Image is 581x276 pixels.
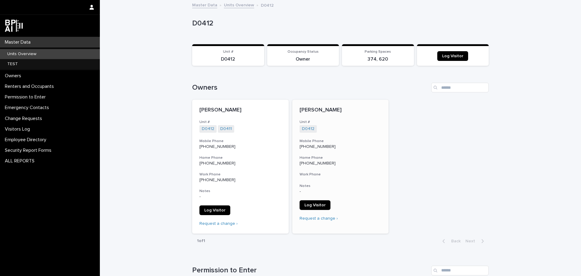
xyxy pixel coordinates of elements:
p: Owners [2,73,26,79]
a: Log Visitor [437,51,468,61]
p: TEST [2,62,23,67]
p: Renters and Occupants [2,84,59,89]
a: D0412 [302,126,314,131]
p: Permission to Enter [2,94,51,100]
p: Security Report Forms [2,148,56,153]
h3: Unit # [199,120,281,125]
h3: Work Phone [300,172,382,177]
span: Next [465,239,479,243]
a: [PHONE_NUMBER] [199,161,235,165]
p: Owner [271,56,336,62]
h3: Unit # [300,120,382,125]
h3: Mobile Phone [300,139,382,144]
img: dwgmcNfxSF6WIOOXiGgu [5,20,23,32]
p: ALL REPORTS [2,158,39,164]
a: D0411 [220,126,232,131]
h3: Mobile Phone [199,139,281,144]
p: - [199,194,281,199]
a: Master Data [192,1,217,8]
span: Log Visitor [204,208,225,212]
a: Log Visitor [199,205,230,215]
span: Occupancy Status [287,50,319,54]
h3: Home Phone [300,155,382,160]
a: [PERSON_NAME]Unit #D0412 D0411 Mobile Phone[PHONE_NUMBER]Home Phone[PHONE_NUMBER]Work Phone[PHONE... [192,100,289,233]
span: Unit # [223,50,233,54]
span: Parking Spaces [365,50,391,54]
a: [PERSON_NAME]Unit #D0412 Mobile Phone[PHONE_NUMBER]Home Phone[PHONE_NUMBER]Work PhoneNotes-Log Vi... [292,100,389,233]
a: [PHONE_NUMBER] [300,145,336,149]
p: Employee Directory [2,137,51,143]
input: Search [431,83,489,92]
p: 1 of 1 [192,234,210,248]
input: Search [431,266,489,275]
h1: Permission to Enter [192,266,429,275]
a: [PHONE_NUMBER] [300,161,336,165]
p: D0412 [192,19,486,28]
button: Back [438,238,463,244]
a: [PHONE_NUMBER] [199,145,235,149]
h3: Work Phone [199,172,281,177]
p: [PERSON_NAME] [199,107,281,114]
p: Change Requests [2,116,47,121]
span: Back [448,239,461,243]
h1: Owners [192,83,429,92]
a: Log Visitor [300,200,330,210]
button: Next [463,238,489,244]
p: D0412 [261,2,274,8]
h3: Notes [199,189,281,194]
p: [PERSON_NAME] [300,107,382,114]
p: Units Overview [2,52,41,57]
p: - [300,189,382,194]
a: Request a change › [199,221,238,226]
a: D0412 [202,126,214,131]
h3: Home Phone [199,155,281,160]
p: Master Data [2,39,35,45]
a: Request a change › [300,216,338,221]
a: Units Overview [224,1,254,8]
a: [PHONE_NUMBER] [199,178,235,182]
p: 374, 620 [346,56,410,62]
p: D0412 [196,56,261,62]
h3: Notes [300,184,382,188]
span: Log Visitor [442,54,463,58]
span: Log Visitor [304,203,326,207]
p: Emergency Contacts [2,105,54,111]
p: Visitors Log [2,126,35,132]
